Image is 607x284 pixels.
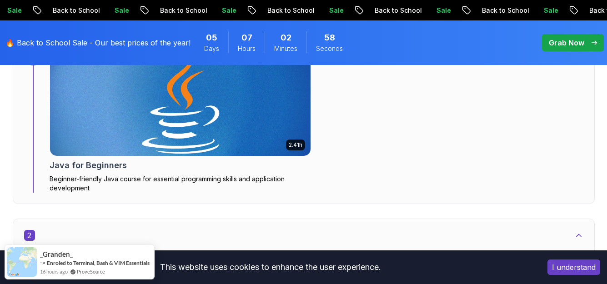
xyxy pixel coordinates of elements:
span: -> [40,259,46,266]
span: 7 Hours [241,31,252,44]
span: 5 Days [206,31,217,44]
a: Java for Beginners card2.41hJava for BeginnersBeginner-friendly Java course for essential program... [50,47,311,193]
img: provesource social proof notification image [7,247,37,277]
h2: Java for Beginners [50,159,127,172]
span: Hours [238,44,256,53]
img: Java for Beginners card [50,48,311,156]
span: Days [204,44,219,53]
p: Sale [412,6,441,15]
p: 🔥 Back to School Sale - Our best prices of the year! [5,37,191,48]
p: Back to School [350,6,412,15]
p: Back to School [28,6,90,15]
p: Sale [90,6,119,15]
span: 2 Minutes [281,31,291,44]
span: 2 [24,230,35,241]
span: Seconds [316,44,343,53]
div: This website uses cookies to enhance the user experience. [7,257,534,277]
span: 16 hours ago [40,268,68,275]
p: Sale [519,6,548,15]
p: Grab Now [549,37,584,48]
p: Back to School [457,6,519,15]
p: Sale [305,6,334,15]
a: ProveSource [77,268,105,275]
p: Sale [197,6,226,15]
a: Enroled to Terminal, Bash & VIM Essentials [47,259,150,266]
span: _Granden_ [40,250,73,258]
span: 58 Seconds [324,31,335,44]
p: Back to School [135,6,197,15]
button: Accept cookies [547,259,600,275]
span: Minutes [274,44,297,53]
p: Back to School [243,6,305,15]
p: Beginner-friendly Java course for essential programming skills and application development [50,174,311,193]
p: 2.41h [289,141,302,149]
